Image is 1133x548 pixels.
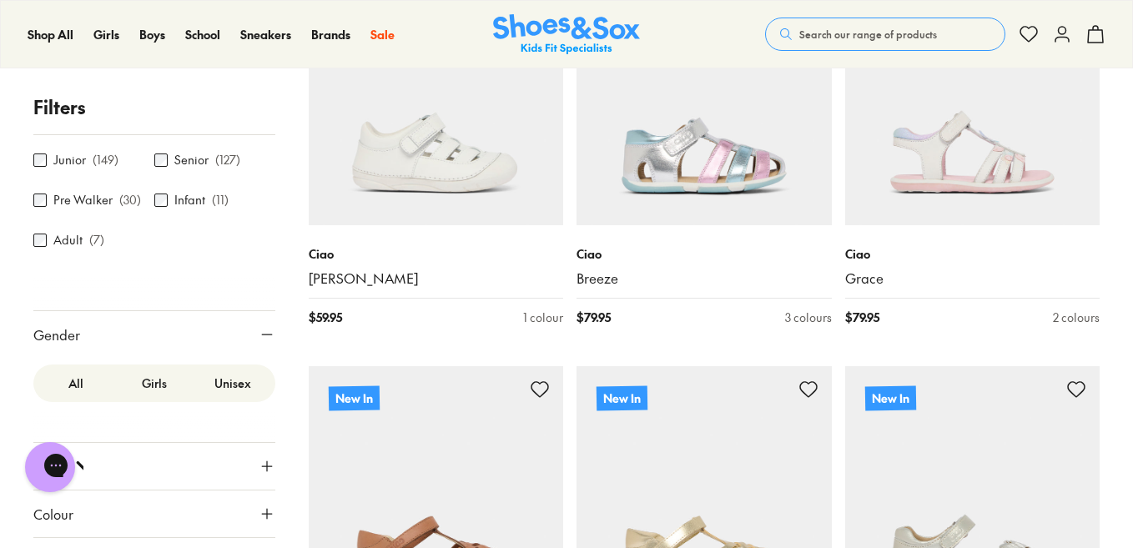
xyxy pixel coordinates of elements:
[53,152,86,169] label: Junior
[785,309,832,326] div: 3 colours
[33,93,275,121] p: Filters
[33,311,275,358] button: Gender
[328,386,379,411] p: New In
[845,245,1100,263] p: Ciao
[17,436,83,498] iframe: Gorgias live chat messenger
[597,386,647,411] p: New In
[493,14,640,55] img: SNS_Logo_Responsive.svg
[309,309,342,326] span: $ 59.95
[215,152,240,169] p: ( 127 )
[194,368,272,399] label: Unisex
[799,27,937,42] span: Search our range of products
[119,192,141,209] p: ( 30 )
[93,152,118,169] p: ( 149 )
[577,269,832,288] a: Breeze
[765,18,1005,51] button: Search our range of products
[309,245,564,263] p: Ciao
[577,245,832,263] p: Ciao
[185,26,220,43] a: School
[493,14,640,55] a: Shoes & Sox
[370,26,395,43] a: Sale
[115,368,194,399] label: Girls
[523,309,563,326] div: 1 colour
[240,26,291,43] a: Sneakers
[577,309,611,326] span: $ 79.95
[845,309,879,326] span: $ 79.95
[309,269,564,288] a: [PERSON_NAME]
[37,368,115,399] label: All
[33,324,80,344] span: Gender
[53,192,113,209] label: Pre Walker
[33,504,73,524] span: Colour
[93,26,119,43] a: Girls
[1053,309,1100,326] div: 2 colours
[311,26,350,43] a: Brands
[174,192,205,209] label: Infant
[864,386,915,411] p: New In
[33,443,275,490] button: Style
[89,232,104,249] p: ( 7 )
[139,26,165,43] a: Boys
[33,490,275,537] button: Colour
[28,26,73,43] a: Shop All
[53,232,83,249] label: Adult
[845,269,1100,288] a: Grace
[212,192,229,209] p: ( 11 )
[174,152,209,169] label: Senior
